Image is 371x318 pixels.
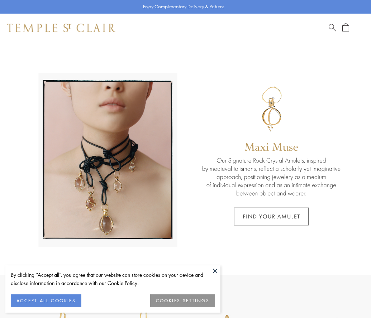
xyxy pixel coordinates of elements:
div: By clicking “Accept all”, you agree that our website can store cookies on your device and disclos... [11,271,215,287]
a: Open Shopping Bag [342,23,349,32]
button: COOKIES SETTINGS [150,294,215,307]
p: Enjoy Complimentary Delivery & Returns [143,3,224,10]
img: Temple St. Clair [7,24,115,32]
button: Open navigation [355,24,364,32]
a: Search [329,23,336,32]
button: ACCEPT ALL COOKIES [11,294,81,307]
